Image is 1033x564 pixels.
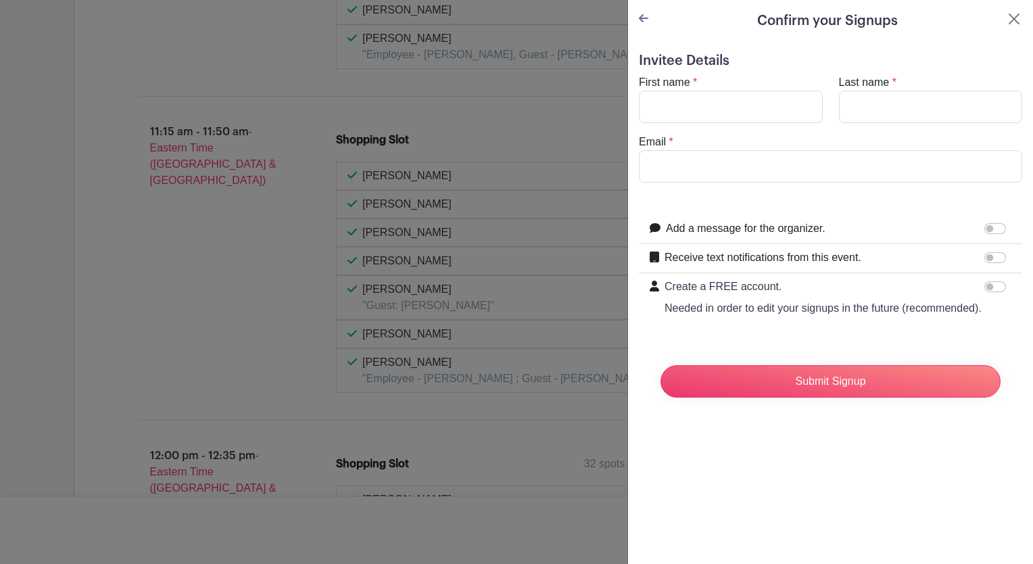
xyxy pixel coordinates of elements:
[665,250,861,266] label: Receive text notifications from this event.
[839,74,890,91] label: Last name
[639,53,1022,69] h5: Invitee Details
[665,300,982,316] p: Needed in order to edit your signups in the future (recommended).
[660,365,1001,398] input: Submit Signup
[666,220,825,237] label: Add a message for the organizer.
[757,11,898,31] h5: Confirm your Signups
[639,74,690,91] label: First name
[639,134,666,150] label: Email
[1006,11,1022,27] button: Close
[665,279,982,295] p: Create a FREE account.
